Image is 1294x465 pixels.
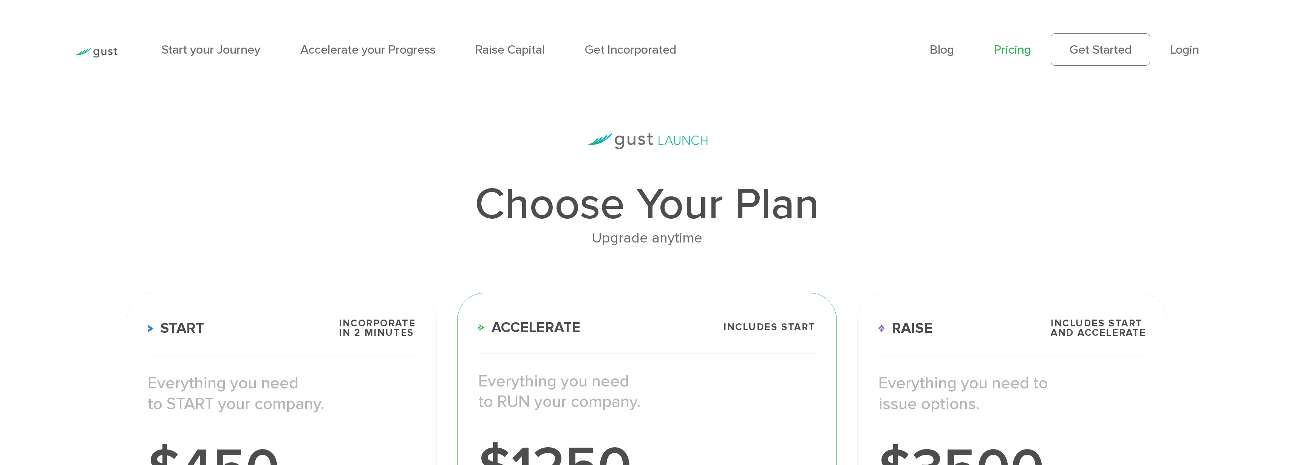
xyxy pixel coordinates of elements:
[148,321,204,335] span: Start
[1051,319,1146,338] span: Includes START and ACCELERATE
[930,42,954,57] a: Blog
[148,324,153,332] img: Start Icon X2
[724,323,816,332] span: Includes START
[878,324,885,332] img: Raise Icon
[478,324,485,331] img: Accelerate Icon
[585,42,676,57] a: Get Incorporated
[994,42,1031,57] a: Pricing
[478,320,580,335] span: Accelerate
[1170,42,1199,57] a: Login
[127,226,1167,249] div: Upgrade anytime
[1051,33,1150,66] a: Get Started
[587,133,708,149] img: gust-launch-logos.svg
[475,42,545,57] a: Raise Capital
[339,319,416,338] span: Incorporate in 2 Minutes
[878,321,932,335] span: Raise
[127,182,1167,227] h1: Choose Your Plan
[148,373,416,414] p: Everything you need to START your company.
[878,373,1146,414] p: Everything you need to issue options.
[300,42,436,57] a: Accelerate your Progress
[161,42,260,57] a: Start your Journey
[478,371,816,412] p: Everything you need to RUN your company.
[75,48,117,58] img: Gust Logo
